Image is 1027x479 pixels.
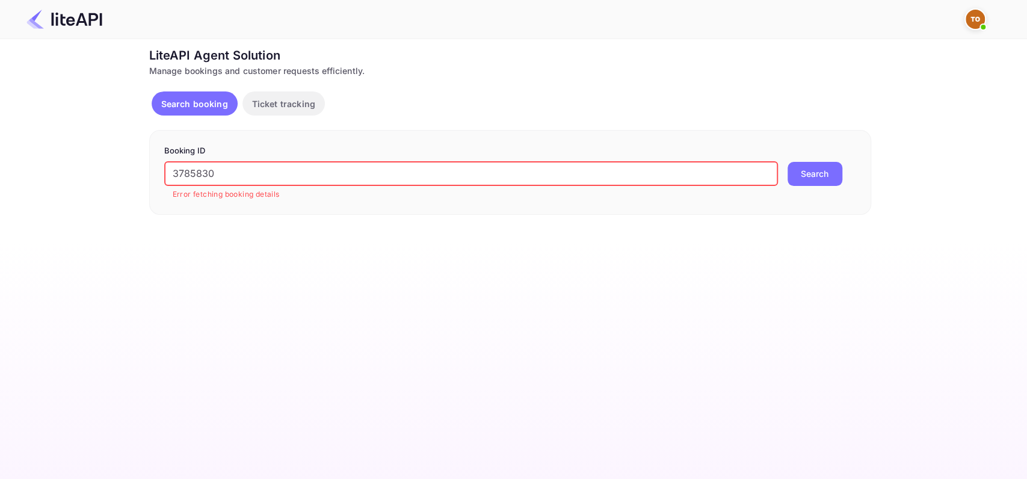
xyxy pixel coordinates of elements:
div: LiteAPI Agent Solution [149,46,871,64]
p: Search booking [161,97,228,110]
input: Enter Booking ID (e.g., 63782194) [164,162,778,186]
img: LiteAPI Logo [26,10,102,29]
button: Search [788,162,842,186]
p: Booking ID [164,145,856,157]
p: Ticket tracking [252,97,315,110]
p: Error fetching booking details [173,188,769,200]
div: Manage bookings and customer requests efficiently. [149,64,871,77]
img: Tali Oussama [966,10,985,29]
